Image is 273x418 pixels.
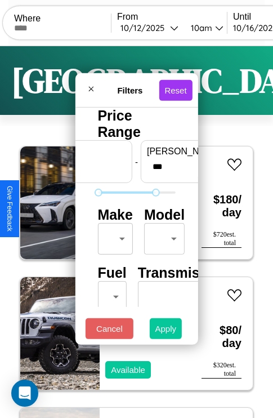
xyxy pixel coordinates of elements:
[202,361,241,379] div: $ 320 est. total
[11,380,38,407] div: Open Intercom Messenger
[202,230,241,248] div: $ 720 est. total
[202,313,241,361] h3: $ 80 / day
[135,154,138,169] p: -
[182,22,227,34] button: 10am
[138,265,229,281] h4: Transmission
[6,186,14,232] div: Give Feedback
[97,207,133,223] h4: Make
[111,362,145,377] p: Available
[202,182,241,230] h3: $ 180 / day
[120,23,170,33] div: 10 / 12 / 2025
[185,23,215,33] div: 10am
[86,318,133,339] button: Cancel
[147,146,243,157] label: [PERSON_NAME]
[117,12,227,22] label: From
[97,108,175,140] h4: Price Range
[144,207,185,223] h4: Model
[159,79,192,100] button: Reset
[150,318,182,339] button: Apply
[97,265,126,281] h4: Fuel
[30,146,126,157] label: min price
[117,22,182,34] button: 10/12/2025
[14,14,111,24] label: Where
[101,85,159,95] h4: Filters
